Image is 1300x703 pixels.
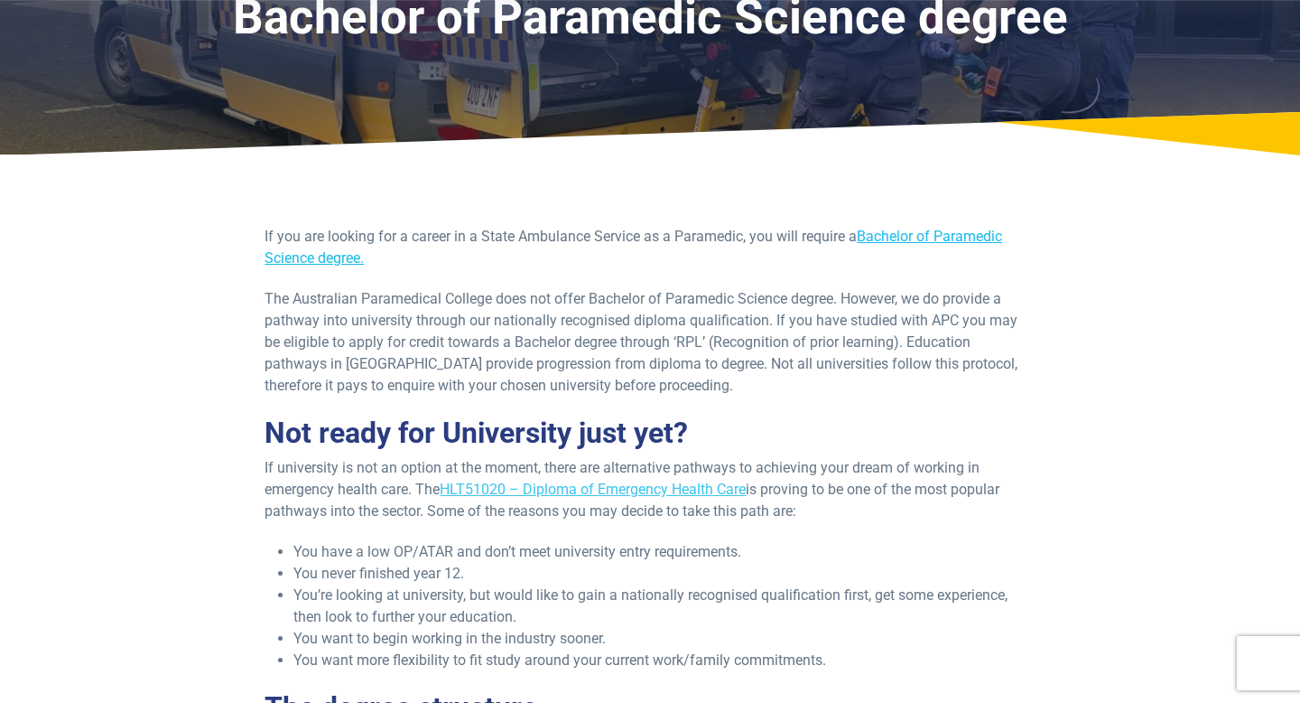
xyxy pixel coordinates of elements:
a: HLT51020 – Diploma of Emergency Health Care [440,481,746,498]
p: If university is not an option at the moment, there are alternative pathways to achieving your dr... [265,457,1035,522]
li: You never finished year 12. [293,563,1035,585]
li: You want to begin working in the industry sooner. [293,628,1035,650]
p: The Australian Paramedical College does not offer Bachelor of Paramedic Science degree. However, ... [265,288,1035,397]
li: You have a low OP/ATAR and don’t meet university entry requirements. [293,541,1035,563]
h2: Not ready for University just yet? [265,416,1035,450]
li: You’re looking at university, but would like to gain a nationally recognised qualification first,... [293,585,1035,628]
li: You want more flexibility to fit study around your current work/family commitments. [293,650,1035,671]
p: If you are looking for a career in a State Ambulance Service as a Paramedic, you will require a [265,226,1035,269]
